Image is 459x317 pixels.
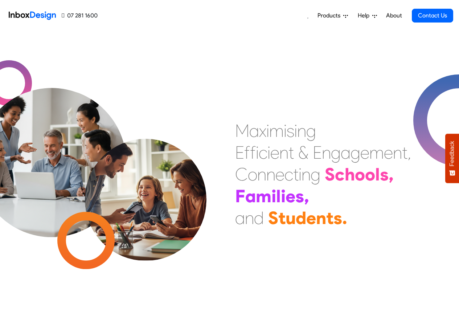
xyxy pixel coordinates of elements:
div: t [288,142,294,163]
span: Help [358,11,372,20]
div: e [270,142,279,163]
div: g [311,163,320,185]
div: S [325,163,335,185]
div: E [235,142,244,163]
div: , [389,163,394,185]
div: c [284,163,293,185]
div: u [286,207,296,229]
div: o [248,163,257,185]
div: s [380,163,389,185]
div: t [326,207,333,229]
div: f [244,142,250,163]
a: Contact Us [412,9,453,23]
div: a [245,185,256,207]
a: About [384,8,404,23]
div: a [341,142,351,163]
div: e [275,163,284,185]
div: m [256,185,271,207]
div: s [333,207,342,229]
div: e [286,185,295,207]
div: o [355,163,365,185]
div: n [393,142,402,163]
div: s [295,185,304,207]
div: n [316,207,326,229]
div: a [249,120,259,142]
div: s [287,120,294,142]
div: , [304,185,309,207]
div: e [306,207,316,229]
div: d [296,207,306,229]
div: t [402,142,407,163]
div: m [369,142,384,163]
div: C [235,163,248,185]
div: & [298,142,308,163]
div: n [257,163,266,185]
img: parents_with_child.png [70,109,222,261]
div: i [267,142,270,163]
button: Feedback - Show survey [445,134,459,183]
span: Products [317,11,343,20]
div: S [268,207,278,229]
a: Help [355,8,380,23]
div: n [297,120,306,142]
div: h [345,163,355,185]
div: c [259,142,267,163]
div: m [269,120,284,142]
div: a [235,207,245,229]
div: e [384,142,393,163]
div: l [375,163,380,185]
div: n [302,163,311,185]
div: n [245,207,254,229]
div: n [279,142,288,163]
div: F [235,185,245,207]
div: i [256,142,259,163]
div: i [266,120,269,142]
div: n [266,163,275,185]
div: Maximising Efficient & Engagement, Connecting Schools, Families, and Students. [235,120,411,229]
div: i [299,163,302,185]
div: x [259,120,266,142]
div: d [254,207,264,229]
div: i [281,185,286,207]
div: e [360,142,369,163]
div: o [365,163,375,185]
div: i [294,120,297,142]
div: , [407,142,411,163]
div: g [306,120,316,142]
div: M [235,120,249,142]
a: Products [315,8,351,23]
a: 07 281 1600 [62,11,98,20]
div: t [293,163,299,185]
div: c [335,163,345,185]
div: i [284,120,287,142]
div: l [276,185,281,207]
div: n [322,142,331,163]
div: g [331,142,341,163]
div: i [271,185,276,207]
div: E [313,142,322,163]
div: . [342,207,347,229]
div: g [351,142,360,163]
div: t [278,207,286,229]
div: f [250,142,256,163]
span: Feedback [449,141,455,166]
